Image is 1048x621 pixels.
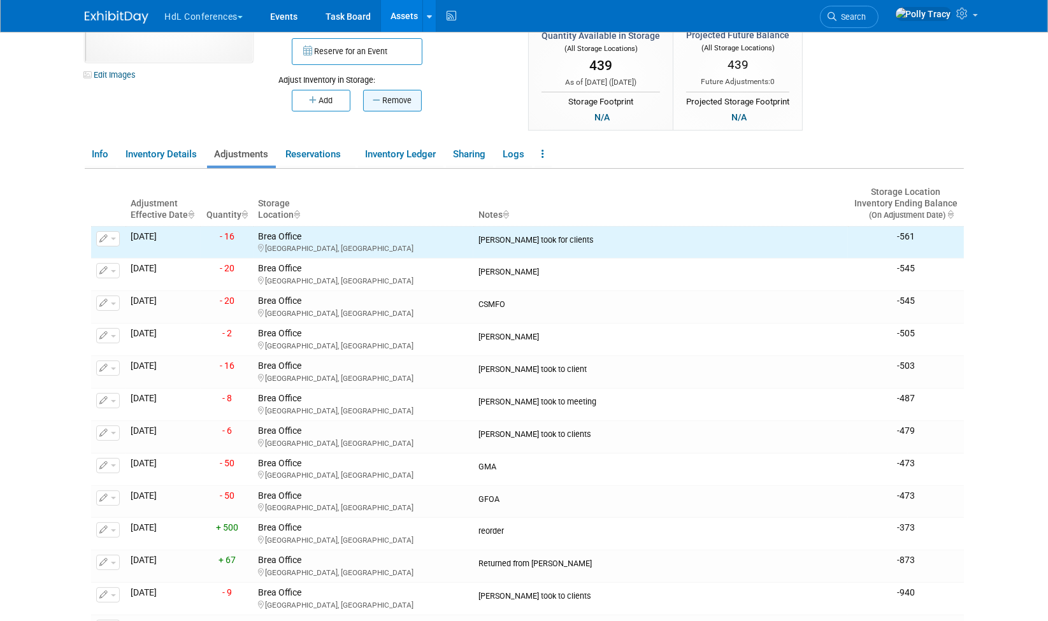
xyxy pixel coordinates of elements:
[201,182,254,226] th: Quantity : activate to sort column ascending
[85,67,141,83] a: Edit Images
[259,458,469,481] div: Brea Office
[478,555,843,569] div: Returned from [PERSON_NAME]
[858,210,945,220] span: (On Adjustment Date)
[126,388,201,420] td: [DATE]
[126,550,201,583] td: [DATE]
[853,458,959,469] div: -473
[222,587,232,597] span: - 9
[259,587,469,610] div: Brea Office
[220,490,234,501] span: - 50
[259,566,469,578] div: [GEOGRAPHIC_DATA], [GEOGRAPHIC_DATA]
[259,425,469,448] div: Brea Office
[478,490,843,504] div: GFOA
[259,501,469,513] div: [GEOGRAPHIC_DATA], [GEOGRAPHIC_DATA]
[853,587,959,599] div: -940
[473,182,848,226] th: Notes : activate to sort column ascending
[478,296,843,310] div: CSMFO
[259,522,469,545] div: Brea Office
[279,65,510,86] div: Adjust Inventory in Storage:
[259,404,469,416] div: [GEOGRAPHIC_DATA], [GEOGRAPHIC_DATA]
[848,182,964,226] th: Storage LocationInventory Ending Balance (On Adjustment Date) : activate to sort column ascending
[853,360,959,372] div: -503
[496,143,532,166] a: Logs
[222,393,232,403] span: - 8
[820,6,879,28] a: Search
[126,259,201,291] td: [DATE]
[853,522,959,534] div: -373
[292,38,422,65] button: Reserve for an Event
[853,490,959,502] div: -473
[259,307,469,318] div: [GEOGRAPHIC_DATA], [GEOGRAPHIC_DATA]
[259,296,469,318] div: Brea Office
[126,291,201,324] td: [DATE]
[219,555,236,565] span: + 67
[363,90,422,111] button: Remove
[126,518,201,550] td: [DATE]
[853,231,959,243] div: -561
[126,583,201,615] td: [DATE]
[853,296,959,307] div: -545
[118,143,205,166] a: Inventory Details
[85,11,148,24] img: ExhibitDay
[478,393,843,407] div: [PERSON_NAME] took to meeting
[478,587,843,601] div: [PERSON_NAME] took to clients
[126,420,201,453] td: [DATE]
[126,182,201,226] th: Adjustment Effective Date : activate to sort column ascending
[259,437,469,448] div: [GEOGRAPHIC_DATA], [GEOGRAPHIC_DATA]
[770,77,775,86] span: 0
[259,599,469,610] div: [GEOGRAPHIC_DATA], [GEOGRAPHIC_DATA]
[259,372,469,383] div: [GEOGRAPHIC_DATA], [GEOGRAPHIC_DATA]
[220,458,234,468] span: - 50
[853,425,959,437] div: -479
[222,425,232,436] span: - 6
[446,143,493,166] a: Sharing
[278,143,355,166] a: Reservations
[478,231,843,245] div: [PERSON_NAME] took for clients
[686,92,789,108] div: Projected Storage Footprint
[259,263,469,286] div: Brea Office
[728,57,749,72] span: 439
[853,393,959,404] div: -487
[853,328,959,339] div: -505
[216,522,238,532] span: + 500
[259,328,469,351] div: Brea Office
[542,92,660,108] div: Storage Footprint
[895,7,952,21] img: Polly Tracy
[259,555,469,578] div: Brea Office
[478,458,843,472] div: GMA
[478,263,843,277] div: [PERSON_NAME]
[254,182,474,226] th: Storage Location : activate to sort column ascending
[259,469,469,480] div: [GEOGRAPHIC_DATA], [GEOGRAPHIC_DATA]
[259,490,469,513] div: Brea Office
[478,425,843,439] div: [PERSON_NAME] took to clients
[220,360,234,371] span: - 16
[126,453,201,485] td: [DATE]
[728,110,750,124] div: N/A
[837,12,866,22] span: Search
[259,275,469,286] div: [GEOGRAPHIC_DATA], [GEOGRAPHIC_DATA]
[126,226,201,259] td: [DATE]
[220,263,234,273] span: - 20
[612,78,634,87] span: [DATE]
[292,90,350,111] button: Add
[686,29,789,41] div: Projected Future Balance
[220,296,234,306] span: - 20
[478,522,843,536] div: reorder
[259,534,469,545] div: [GEOGRAPHIC_DATA], [GEOGRAPHIC_DATA]
[259,242,469,253] div: [GEOGRAPHIC_DATA], [GEOGRAPHIC_DATA]
[542,29,660,42] div: Quantity Available in Storage
[478,328,843,342] div: [PERSON_NAME]
[686,76,789,87] div: Future Adjustments:
[259,231,469,254] div: Brea Office
[207,143,276,166] a: Adjustments
[126,324,201,356] td: [DATE]
[259,339,469,351] div: [GEOGRAPHIC_DATA], [GEOGRAPHIC_DATA]
[222,328,232,338] span: - 2
[591,110,614,124] div: N/A
[259,360,469,383] div: Brea Office
[220,231,234,241] span: - 16
[358,143,443,166] a: Inventory Ledger
[478,360,843,375] div: [PERSON_NAME] took to client
[686,41,789,54] div: (All Storage Locations)
[542,42,660,54] div: (All Storage Locations)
